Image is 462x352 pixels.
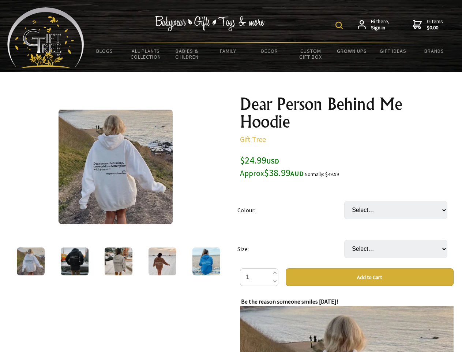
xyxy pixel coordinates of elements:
a: Babies & Children [166,43,208,65]
a: Hi there,Sign in [358,18,390,31]
a: BLOGS [84,43,125,59]
h1: Dear Person Behind Me Hoodie [240,95,454,131]
button: Add to Cart [286,268,454,286]
span: 0 items [427,18,443,31]
td: Size: [237,230,344,268]
span: Hi there, [371,18,390,31]
img: Babywear - Gifts - Toys & more [155,16,265,31]
img: Dear Person Behind Me Hoodie [105,247,132,275]
small: Normally: $49.99 [305,171,339,177]
a: Custom Gift Box [290,43,331,65]
a: Gift Tree [240,135,266,144]
td: Colour: [237,191,344,230]
img: Dear Person Behind Me Hoodie [17,247,45,275]
img: Babyware - Gifts - Toys and more... [7,7,84,68]
a: Decor [249,43,290,59]
a: Brands [414,43,455,59]
strong: Sign in [371,25,390,31]
img: Dear Person Behind Me Hoodie [149,247,176,275]
span: AUD [290,169,304,178]
strong: $0.00 [427,25,443,31]
span: $24.99 $38.99 [240,154,304,179]
a: All Plants Collection [125,43,167,65]
a: Family [208,43,249,59]
span: USD [266,157,279,165]
img: Dear Person Behind Me Hoodie [192,247,220,275]
small: Approx [240,168,264,178]
a: Gift Ideas [372,43,414,59]
img: Dear Person Behind Me Hoodie [61,247,89,275]
img: product search [335,22,343,29]
a: 0 items$0.00 [413,18,443,31]
a: Grown Ups [331,43,372,59]
img: Dear Person Behind Me Hoodie [59,110,173,224]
